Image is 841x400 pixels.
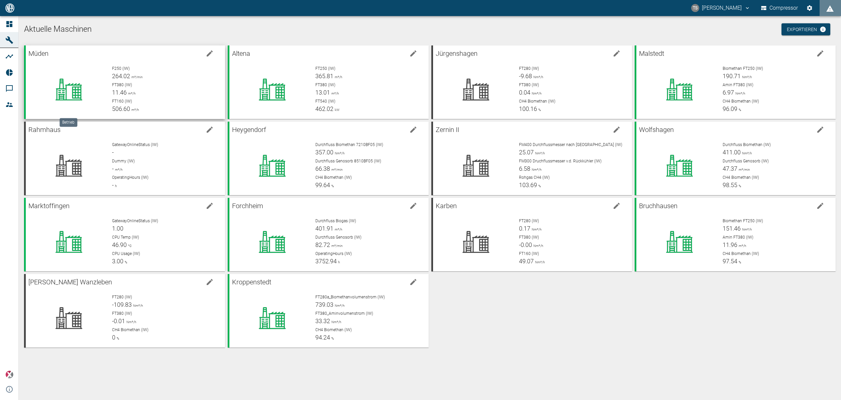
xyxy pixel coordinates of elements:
span: FM400 Durchflussmesser nach [GEOGRAPHIC_DATA] (IW) [519,142,622,147]
span: 94.24 [315,334,330,341]
span: Nm³/h [530,92,541,95]
button: edit machine [814,47,827,60]
span: 0.17 [519,225,530,232]
button: edit machine [610,123,623,136]
span: CH4 Biomethan (IW) [519,99,555,104]
a: Jürgenshagenedit machineFT280 (IW)-9.68Nm³/hFT380 (IW)0.04Nm³/hCH4 Biomethan (IW)100.16% [431,45,632,119]
span: Durchfluss Biogas (IW) [315,219,356,223]
span: 97.54 [723,258,737,265]
button: edit machine [407,123,420,136]
span: CH4 Biomethan (IW) [723,175,759,180]
span: Nm³/h [734,92,745,95]
span: F250 (IW) [112,66,130,71]
button: edit machine [407,199,420,213]
button: edit machine [814,123,827,136]
span: % [123,260,127,264]
span: Durchfluss Genosorb (IW) [723,159,769,163]
span: m³/h [333,75,342,79]
a: Zernin IIedit machineFM400 Durchflussmesser nach [GEOGRAPHIC_DATA] (IW)25.07Nm³/hFM300 Druchfluss... [431,122,632,195]
span: 3.00 [112,258,123,265]
span: 47.37 [723,165,737,172]
a: Marktoffingenedit machineGatewayOnlineStatus (IW)1.00CPU Temp (IW)46.90°CCPU Usage (IW)3.00% [24,198,225,271]
span: CH4 Biomethan (IW) [315,175,352,180]
a: Karbenedit machineFT280 (IW)0.17Nm³/hFT380 (IW)-0.00Nm³/hFT160 (IW)49.07Nm³/h [431,198,632,271]
span: m³/h [114,168,122,171]
span: -0.01 [112,317,125,324]
span: % [737,184,741,188]
span: Nm³/h [534,151,545,155]
span: 25.07 [519,149,534,156]
span: FT380_Aminvolumenstrom (IW) [315,311,373,316]
span: m³/min [737,168,750,171]
a: Malstedtedit machineBiomethan FT250 (IW)190.71Nm³/hAmin FT380 (IW)6.97Nm³/hCH4 Biomethan (IW)96.09% [635,45,836,119]
span: m³/h [130,108,139,112]
span: Nm³/h [534,260,545,264]
span: 1.00 [112,225,123,232]
span: 11.96 [723,241,737,248]
span: % [537,108,541,112]
button: edit machine [203,275,216,289]
img: logo [5,3,15,12]
a: Exportieren [781,23,830,36]
span: FT380 (IW) [519,83,539,87]
span: FT380 (IW) [519,235,539,240]
span: -0.00 [519,241,532,248]
span: m³/h [737,244,746,248]
span: 3752.94 [315,258,337,265]
span: 365.81 [315,73,333,80]
span: Marktoffingen [28,202,70,210]
span: Amin FT380 (IW) [723,83,753,87]
span: FM300 Druchflussmesser v.d. Rückkühler (IW) [519,159,602,163]
span: FT250 (IW) [315,66,335,71]
button: edit machine [814,199,827,213]
span: CH4 Biomethan (IW) [315,327,352,332]
span: Wolfshagen [639,126,674,134]
span: 411.00 [723,149,741,156]
span: FT160 (IW) [112,99,132,104]
span: FT380 (IW) [112,311,132,316]
span: 401.91 [315,225,333,232]
span: FT380 (IW) [315,83,335,87]
span: Altena [232,49,250,57]
span: -9.68 [519,73,532,80]
span: 49.07 [519,258,534,265]
a: Altenaedit machineFT250 (IW)365.81m³/hFT380 (IW)13.01m³/hFT540 (IW)462.02kW [228,45,429,119]
span: CH4 Biomethan (IW) [723,99,759,104]
span: Durchfluss Biomethan 7210BF05 (IW) [315,142,383,147]
span: Kroppenstedt [232,278,271,286]
svg: Jetzt mit HF Export [820,26,826,33]
span: CH4 Biomethan (IW) [112,327,148,332]
span: 46.90 [112,241,127,248]
a: Kroppenstedtedit machineFT280a_Biomethanvolumenstrom (IW)739.03Nm³/hFT380_Aminvolumenstrom (IW)33... [228,274,429,348]
span: Dummy (IW) [112,159,135,163]
span: Durchfluss Genosorb 8510BF05 (IW) [315,159,381,163]
span: Nm³/h [333,304,344,307]
span: m³/h [333,228,342,231]
span: 357.00 [315,149,333,156]
span: Malstedt [639,49,664,57]
span: FT280 (IW) [112,295,132,299]
span: 98.55 [723,181,737,188]
span: °C [127,244,132,248]
span: % [737,260,741,264]
div: Betrieb [60,118,77,127]
span: Durchfluss Biomethan (IW) [723,142,771,147]
span: Heygendorf [232,126,266,134]
span: Rahmhaus [28,126,61,134]
span: Bruchhausen [639,202,677,210]
span: Biomethan FT250 (IW) [723,219,763,223]
span: OperatingHours (IW) [315,251,352,256]
span: Zernin II [436,126,459,134]
span: FT280a_Biomethanvolumenstrom (IW) [315,295,385,299]
span: Durchfluss Genosorb (IW) [315,235,361,240]
button: edit machine [203,47,216,60]
button: Compressor [760,2,800,14]
button: edit machine [407,275,420,289]
span: 96.09 [723,105,737,112]
span: Nm³/h [532,75,543,79]
span: 462.02 [315,105,333,112]
span: Jürgenshagen [436,49,478,57]
span: 6.58 [519,165,530,172]
span: 739.03 [315,301,333,308]
span: - [112,165,114,172]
